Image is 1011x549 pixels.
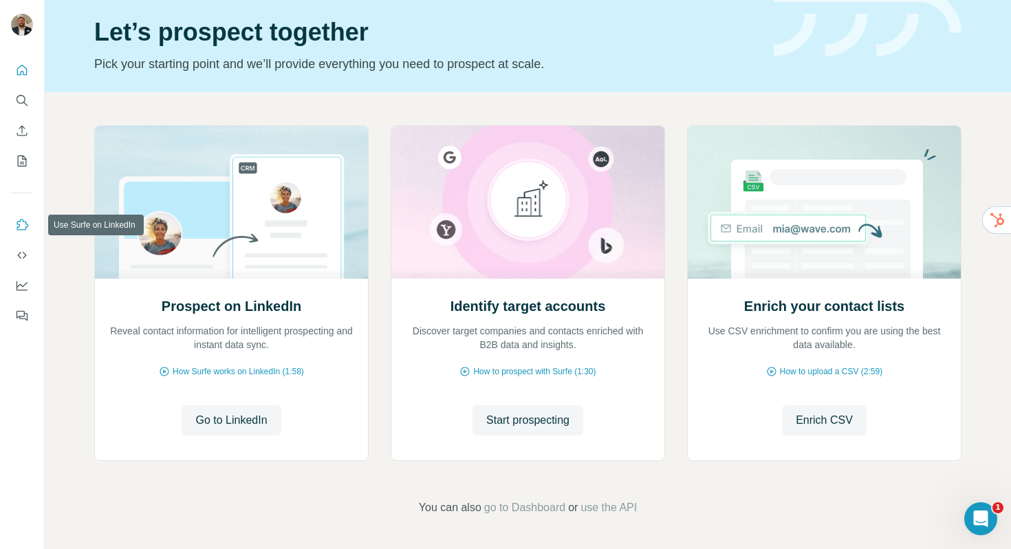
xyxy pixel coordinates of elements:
button: Search [11,88,33,113]
button: Start prospecting [472,405,583,435]
p: Discover target companies and contacts enriched with B2B data and insights. [405,324,651,352]
button: use the API [580,499,637,516]
img: Enrich your contact lists [687,126,961,279]
span: How Surfe works on LinkedIn (1:58) [173,365,304,378]
button: Use Surfe on LinkedIn [11,213,33,237]
button: Use Surfe API [11,243,33,268]
button: go to Dashboard [484,499,565,516]
span: Start prospecting [486,412,569,429]
img: Avatar [11,14,33,36]
span: How to prospect with Surfe (1:30) [473,365,596,378]
button: Feedback [11,303,33,328]
h2: Prospect on LinkedIn [162,297,301,316]
p: Reveal contact information for intelligent prospecting and instant data sync. [109,324,354,352]
p: Pick your starting point and we’ll provide everything you need to prospect at scale. [94,54,757,74]
span: You can also [419,499,481,516]
h2: Identify target accounts [450,297,606,316]
span: 1 [992,502,1003,513]
span: Enrich CSV [796,412,853,429]
button: Dashboard [11,273,33,298]
iframe: Intercom live chat [964,502,997,535]
h1: Let’s prospect together [94,19,757,46]
button: Quick start [11,58,33,83]
button: Enrich CSV [11,118,33,143]
img: Identify target accounts [391,126,665,279]
button: My lists [11,149,33,173]
span: Go to LinkedIn [195,412,267,429]
button: Enrich CSV [782,405,867,435]
button: Go to LinkedIn [182,405,281,435]
span: How to upload a CSV (2:59) [780,365,882,378]
h2: Enrich your contact lists [744,297,904,316]
img: Prospect on LinkedIn [94,126,369,279]
span: or [568,499,578,516]
p: Use CSV enrichment to confirm you are using the best data available. [702,324,947,352]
